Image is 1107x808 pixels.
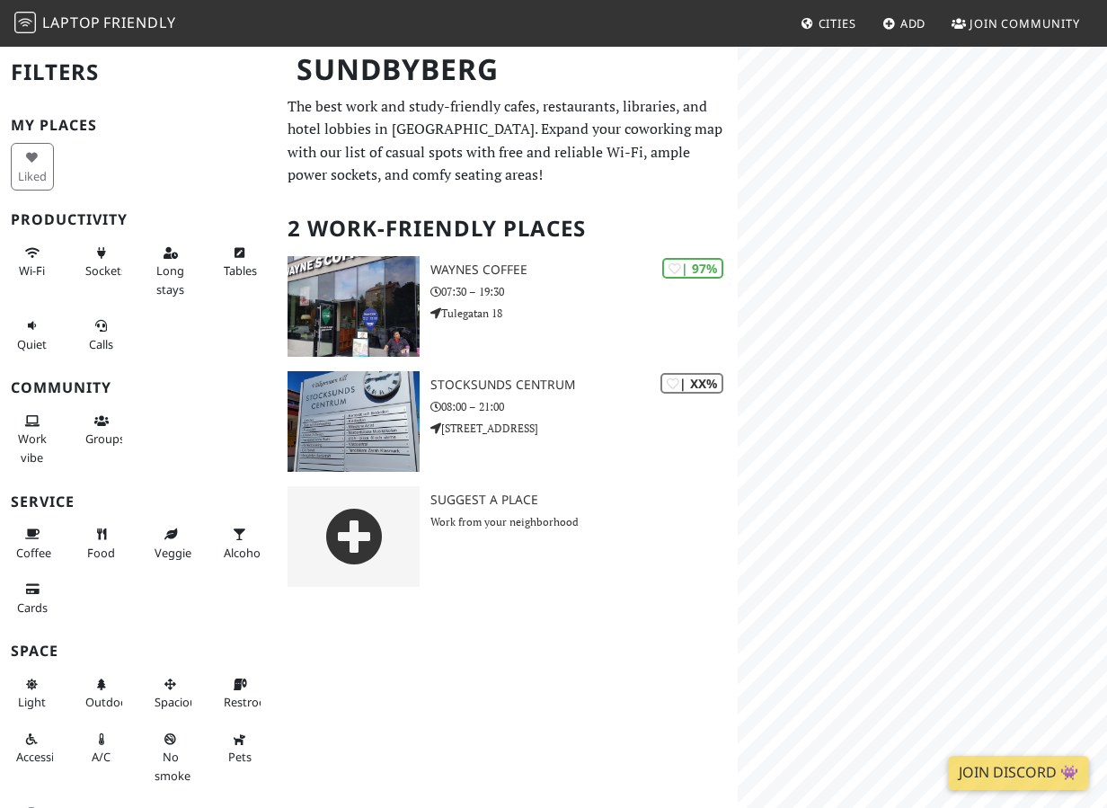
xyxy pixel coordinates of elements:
span: Accessible [16,749,70,765]
span: Coffee [16,545,51,561]
button: Food [80,519,123,567]
button: Spacious [149,670,192,717]
h1: Sundbyberg [282,45,734,94]
button: Long stays [149,238,192,304]
div: | 97% [662,258,723,279]
span: Natural light [18,694,46,710]
p: 07:30 – 19:30 [430,283,738,300]
a: Add [875,7,934,40]
span: Add [900,15,926,31]
span: Long stays [156,262,184,297]
p: Work from your neighborhood [430,513,738,530]
p: Tulegatan 18 [430,305,738,322]
span: Join Community [970,15,1080,31]
span: Pet friendly [228,749,252,765]
span: Group tables [85,431,125,447]
a: Cities [793,7,863,40]
span: Friendly [103,13,175,32]
img: Stocksunds Centrum [288,371,420,472]
h3: Suggest a Place [430,493,738,508]
a: Join Community [944,7,1087,40]
button: Outdoor [80,670,123,717]
span: Laptop [42,13,101,32]
h3: Waynes Coffee [430,262,738,278]
a: LaptopFriendly LaptopFriendly [14,8,176,40]
h2: 2 Work-Friendly Places [288,201,727,256]
h3: Productivity [11,211,266,228]
a: Suggest a Place Work from your neighborhood [277,486,738,587]
h3: Service [11,493,266,511]
button: Tables [218,238,261,286]
button: Sockets [80,238,123,286]
button: Work vibe [11,406,54,472]
button: Cards [11,574,54,622]
button: Wi-Fi [11,238,54,286]
span: Alcohol [224,545,263,561]
span: Spacious [155,694,202,710]
button: Groups [80,406,123,454]
span: People working [18,431,47,465]
span: Stable Wi-Fi [19,262,45,279]
p: The best work and study-friendly cafes, restaurants, libraries, and hotel lobbies in [GEOGRAPHIC_... [288,95,727,187]
a: Join Discord 👾 [948,756,1089,790]
a: Waynes Coffee | 97% Waynes Coffee 07:30 – 19:30 Tulegatan 18 [277,256,738,357]
img: LaptopFriendly [14,12,36,33]
button: Accessible [11,724,54,772]
span: Air conditioned [92,749,111,765]
span: Veggie [155,545,191,561]
h3: Space [11,643,266,660]
button: Calls [80,311,123,359]
h3: Community [11,379,266,396]
img: Waynes Coffee [288,256,420,357]
img: gray-place-d2bdb4477600e061c01bd816cc0f2ef0cfcb1ca9e3ad78868dd16fb2af073a21.png [288,486,420,587]
button: A/C [80,724,123,772]
span: Restroom [224,694,277,710]
span: Cities [819,15,856,31]
p: [STREET_ADDRESS] [430,420,738,437]
a: Stocksunds Centrum | XX% Stocksunds Centrum 08:00 – 21:00 [STREET_ADDRESS] [277,371,738,472]
h3: My Places [11,117,266,134]
span: Video/audio calls [89,336,113,352]
button: No smoke [149,724,192,790]
span: Food [87,545,115,561]
button: Quiet [11,311,54,359]
span: Work-friendly tables [224,262,257,279]
span: Smoke free [155,749,190,783]
button: Light [11,670,54,717]
p: 08:00 – 21:00 [430,398,738,415]
span: Outdoor area [85,694,132,710]
div: | XX% [660,373,723,394]
span: Credit cards [17,599,48,616]
button: Restroom [218,670,261,717]
button: Alcohol [218,519,261,567]
h3: Stocksunds Centrum [430,377,738,393]
h2: Filters [11,45,266,100]
button: Coffee [11,519,54,567]
span: Quiet [17,336,47,352]
button: Veggie [149,519,192,567]
span: Power sockets [85,262,127,279]
button: Pets [218,724,261,772]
